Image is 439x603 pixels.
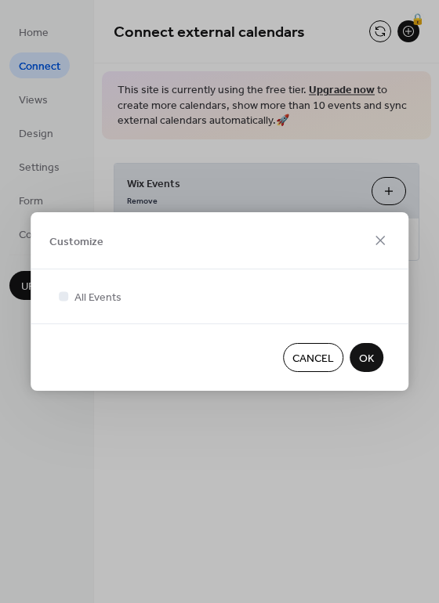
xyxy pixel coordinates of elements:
[359,351,374,367] span: OK
[74,290,122,306] span: All Events
[283,343,343,372] button: Cancel
[49,233,103,250] span: Customize
[350,343,383,372] button: OK
[292,351,334,367] span: Cancel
